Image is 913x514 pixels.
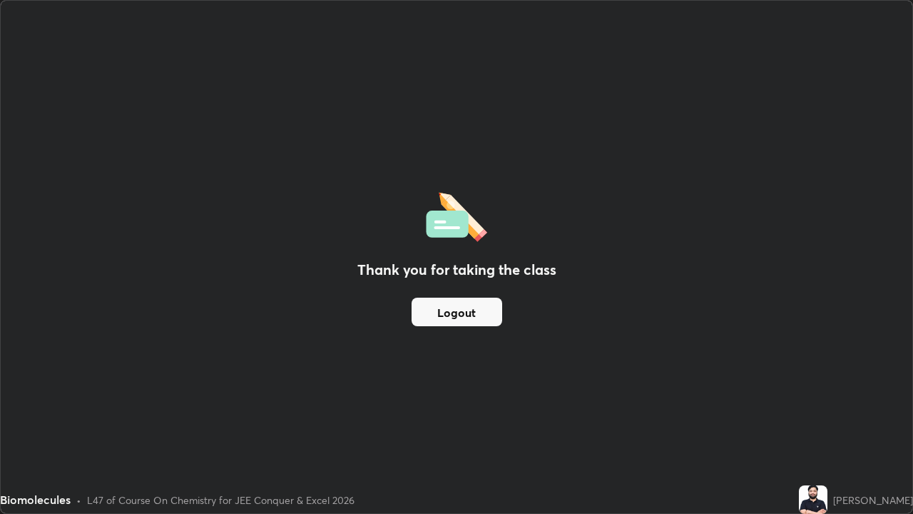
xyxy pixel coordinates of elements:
div: [PERSON_NAME] [833,493,913,508]
div: L47 of Course On Chemistry for JEE Conquer & Excel 2026 [87,493,355,508]
img: f16150f93396451290561ee68e23d37e.jpg [799,485,827,514]
img: offlineFeedback.1438e8b3.svg [426,188,487,242]
div: • [76,493,81,508]
button: Logout [412,298,502,326]
h2: Thank you for taking the class [357,259,556,281]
